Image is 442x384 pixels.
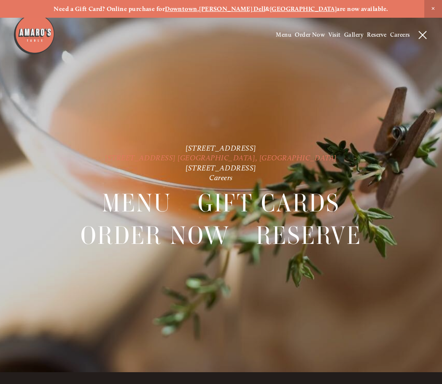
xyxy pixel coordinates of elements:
[102,187,171,219] a: Menu
[186,163,256,172] a: [STREET_ADDRESS]
[276,31,291,38] a: Menu
[337,5,388,13] strong: are now available.
[197,5,199,13] strong: ,
[295,31,325,38] a: Order Now
[367,31,386,38] a: Reserve
[165,5,197,13] a: Downtown
[81,219,230,251] a: Order Now
[390,31,410,38] a: Careers
[54,5,165,13] strong: Need a Gift Card? Online purchase for
[13,13,55,55] img: Amaro's Table
[105,153,337,162] a: [STREET_ADDRESS] [GEOGRAPHIC_DATA], [GEOGRAPHIC_DATA]
[256,219,361,251] a: Reserve
[209,173,233,182] a: Careers
[265,5,270,13] strong: &
[186,143,256,152] a: [STREET_ADDRESS]
[270,5,337,13] a: [GEOGRAPHIC_DATA]
[199,5,265,13] a: [PERSON_NAME] Dell
[198,187,340,219] a: Gift Cards
[344,31,364,38] a: Gallery
[329,31,341,38] a: Visit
